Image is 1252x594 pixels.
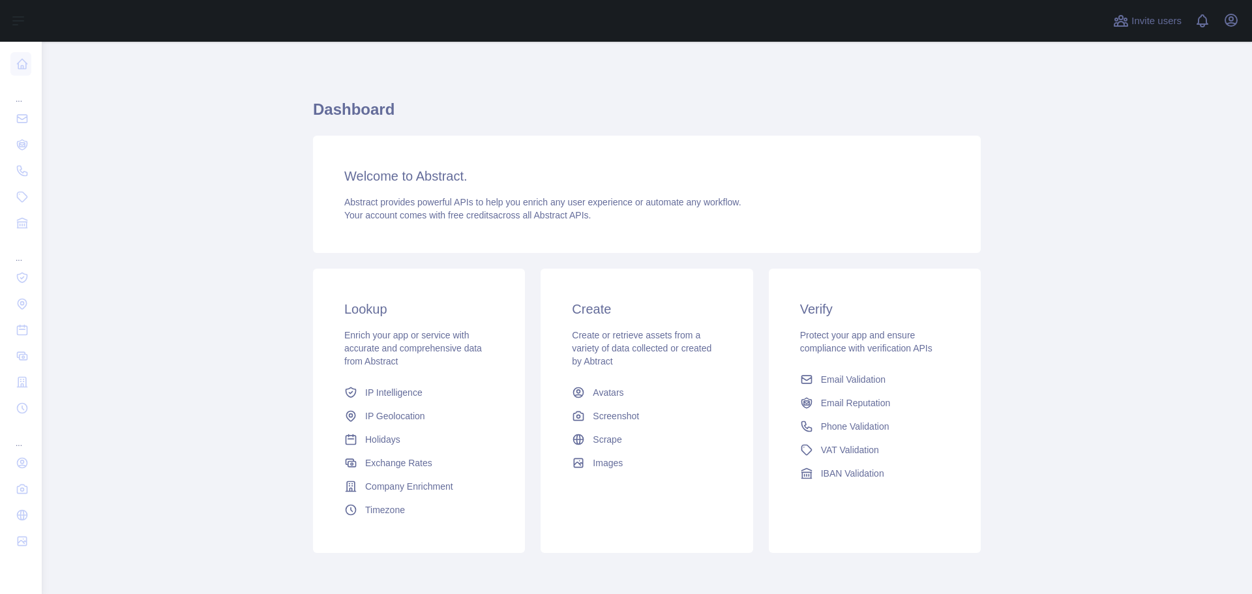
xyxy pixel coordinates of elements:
a: Timezone [339,498,499,522]
span: Images [593,456,623,469]
span: Your account comes with across all Abstract APIs. [344,210,591,220]
span: Scrape [593,433,621,446]
h3: Create [572,300,721,318]
span: Enrich your app or service with accurate and comprehensive data from Abstract [344,330,482,366]
div: ... [10,237,31,263]
a: Phone Validation [795,415,955,438]
a: IP Geolocation [339,404,499,428]
span: Screenshot [593,409,639,423]
span: Avatars [593,386,623,399]
span: Company Enrichment [365,480,453,493]
div: ... [10,423,31,449]
span: IP Intelligence [365,386,423,399]
a: Exchange Rates [339,451,499,475]
span: IP Geolocation [365,409,425,423]
h3: Verify [800,300,949,318]
h3: Welcome to Abstract. [344,167,949,185]
a: Email Reputation [795,391,955,415]
span: Abstract provides powerful APIs to help you enrich any user experience or automate any workflow. [344,197,741,207]
a: VAT Validation [795,438,955,462]
a: Scrape [567,428,726,451]
div: ... [10,78,31,104]
span: free credits [448,210,493,220]
span: Invite users [1131,14,1182,29]
span: Protect your app and ensure compliance with verification APIs [800,330,932,353]
a: Screenshot [567,404,726,428]
a: IP Intelligence [339,381,499,404]
a: Email Validation [795,368,955,391]
span: Create or retrieve assets from a variety of data collected or created by Abtract [572,330,711,366]
a: Holidays [339,428,499,451]
a: Images [567,451,726,475]
button: Invite users [1110,10,1184,31]
span: Timezone [365,503,405,516]
h3: Lookup [344,300,494,318]
h1: Dashboard [313,99,981,130]
span: VAT Validation [821,443,879,456]
span: Email Reputation [821,396,891,409]
span: IBAN Validation [821,467,884,480]
a: IBAN Validation [795,462,955,485]
span: Phone Validation [821,420,889,433]
span: Holidays [365,433,400,446]
a: Company Enrichment [339,475,499,498]
span: Exchange Rates [365,456,432,469]
a: Avatars [567,381,726,404]
span: Email Validation [821,373,886,386]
